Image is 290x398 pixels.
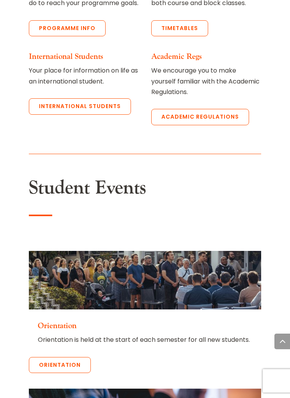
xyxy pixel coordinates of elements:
[151,65,261,97] p: We encourage you to make yourself familiar with the Academic Regulations.
[29,357,91,373] a: Orientation
[38,321,77,331] a: Orientation
[151,20,208,37] a: Timetables
[29,98,131,115] a: International students
[29,251,146,309] img: Orientation_2024-02
[29,65,138,86] p: Your place for information on life as an international student.
[29,20,106,37] a: Programme Info
[29,52,103,62] a: International Students
[38,334,252,345] p: Orientation is held at the start of each semester for all new students.
[151,52,202,62] a: Academic Regs
[151,109,249,125] a: Academic Regulations
[29,177,261,203] h2: Student Events
[29,303,146,312] a: Orientation_2024-02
